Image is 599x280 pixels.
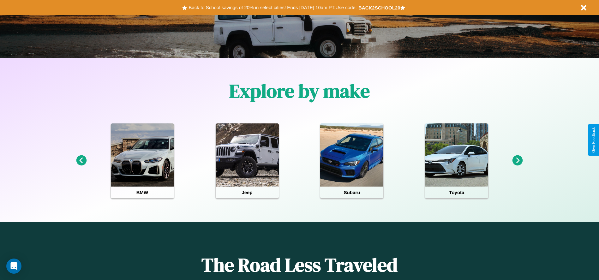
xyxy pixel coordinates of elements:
[216,187,279,198] h4: Jeep
[187,3,358,12] button: Back to School savings of 20% in select cities! Ends [DATE] 10am PT.Use code:
[229,78,370,104] h1: Explore by make
[120,252,479,278] h1: The Road Less Traveled
[111,187,174,198] h4: BMW
[320,187,383,198] h4: Subaru
[6,259,21,274] div: Open Intercom Messenger
[591,127,596,153] div: Give Feedback
[358,5,400,10] b: BACK2SCHOOL20
[425,187,488,198] h4: Toyota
